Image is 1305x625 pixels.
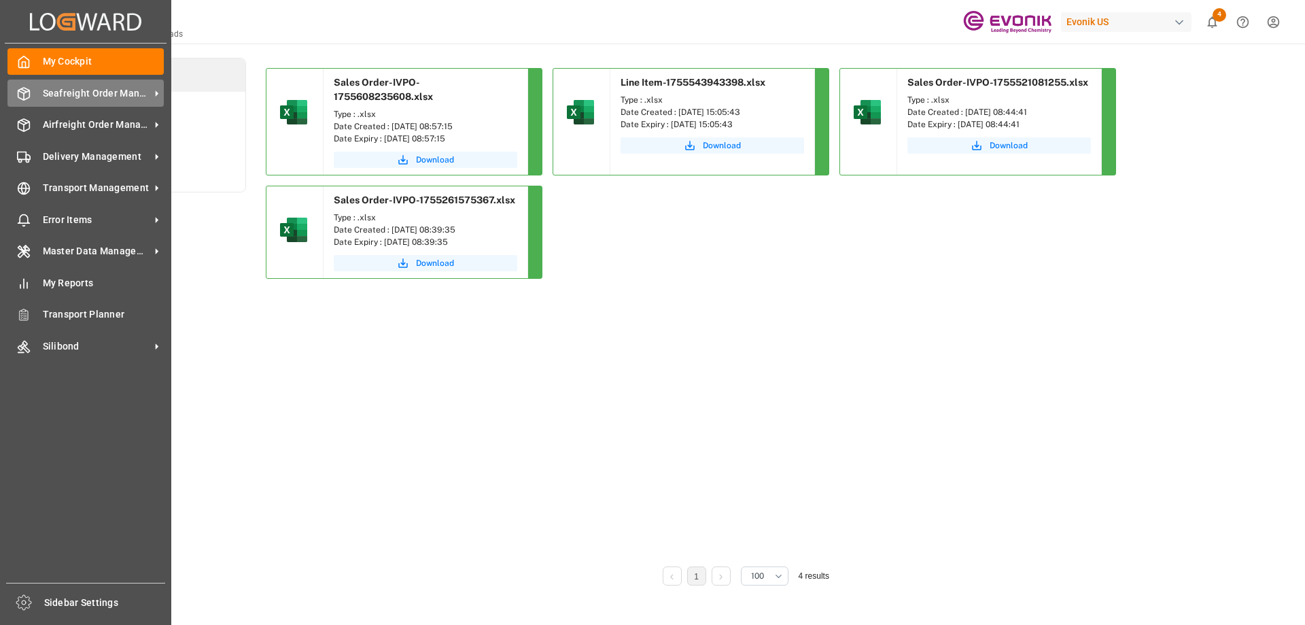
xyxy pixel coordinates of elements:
li: Next Page [712,567,731,586]
div: Date Created : [DATE] 08:57:15 [334,120,517,133]
span: Line Item-1755543943398.xlsx [621,77,765,88]
div: Type : .xlsx [907,94,1091,106]
button: Download [907,137,1091,154]
button: Download [621,137,804,154]
div: Date Created : [DATE] 15:05:43 [621,106,804,118]
span: Download [990,139,1028,152]
div: Type : .xlsx [334,212,517,224]
a: My Reports [7,269,164,296]
div: Date Created : [DATE] 08:44:41 [907,106,1091,118]
span: Sales Order-IVPO-1755521081255.xlsx [907,77,1088,88]
span: Download [703,139,741,152]
button: open menu [741,567,788,586]
span: Transport Planner [43,307,164,322]
div: Evonik US [1061,12,1191,32]
button: Download [334,255,517,271]
span: My Reports [43,276,164,290]
a: Transport Planner [7,301,164,328]
div: Date Expiry : [DATE] 08:44:41 [907,118,1091,131]
span: Airfreight Order Management [43,118,150,132]
span: Download [416,257,454,269]
span: 100 [751,570,764,582]
span: Silibond [43,339,150,354]
div: Date Expiry : [DATE] 08:57:15 [334,133,517,145]
img: microsoft-excel-2019--v1.png [277,96,310,129]
span: 4 results [799,571,829,581]
span: 4 [1213,8,1226,22]
img: microsoft-excel-2019--v1.png [277,214,310,246]
span: Seafreight Order Management [43,86,150,101]
span: Delivery Management [43,150,150,164]
a: My Cockpit [7,48,164,75]
span: Master Data Management [43,244,150,258]
button: Download [334,152,517,168]
button: Help Center [1228,7,1258,37]
div: Date Created : [DATE] 08:39:35 [334,224,517,236]
button: show 4 new notifications [1197,7,1228,37]
span: My Cockpit [43,54,164,69]
div: Date Expiry : [DATE] 08:39:35 [334,236,517,248]
img: microsoft-excel-2019--v1.png [851,96,884,129]
div: Type : .xlsx [334,108,517,120]
span: Download [416,154,454,166]
span: Sales Order-IVPO-1755608235608.xlsx [334,77,433,102]
span: Transport Management [43,181,150,195]
li: 1 [687,567,706,586]
img: Evonik-brand-mark-Deep-Purple-RGB.jpeg_1700498283.jpeg [963,10,1051,34]
button: Evonik US [1061,9,1197,35]
span: Sidebar Settings [44,596,166,610]
span: Error Items [43,213,150,227]
a: 1 [694,572,699,581]
div: Type : .xlsx [621,94,804,106]
span: Sales Order-IVPO-1755261575367.xlsx [334,195,515,205]
li: Previous Page [663,567,682,586]
img: microsoft-excel-2019--v1.png [564,96,597,129]
div: Date Expiry : [DATE] 15:05:43 [621,118,804,131]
